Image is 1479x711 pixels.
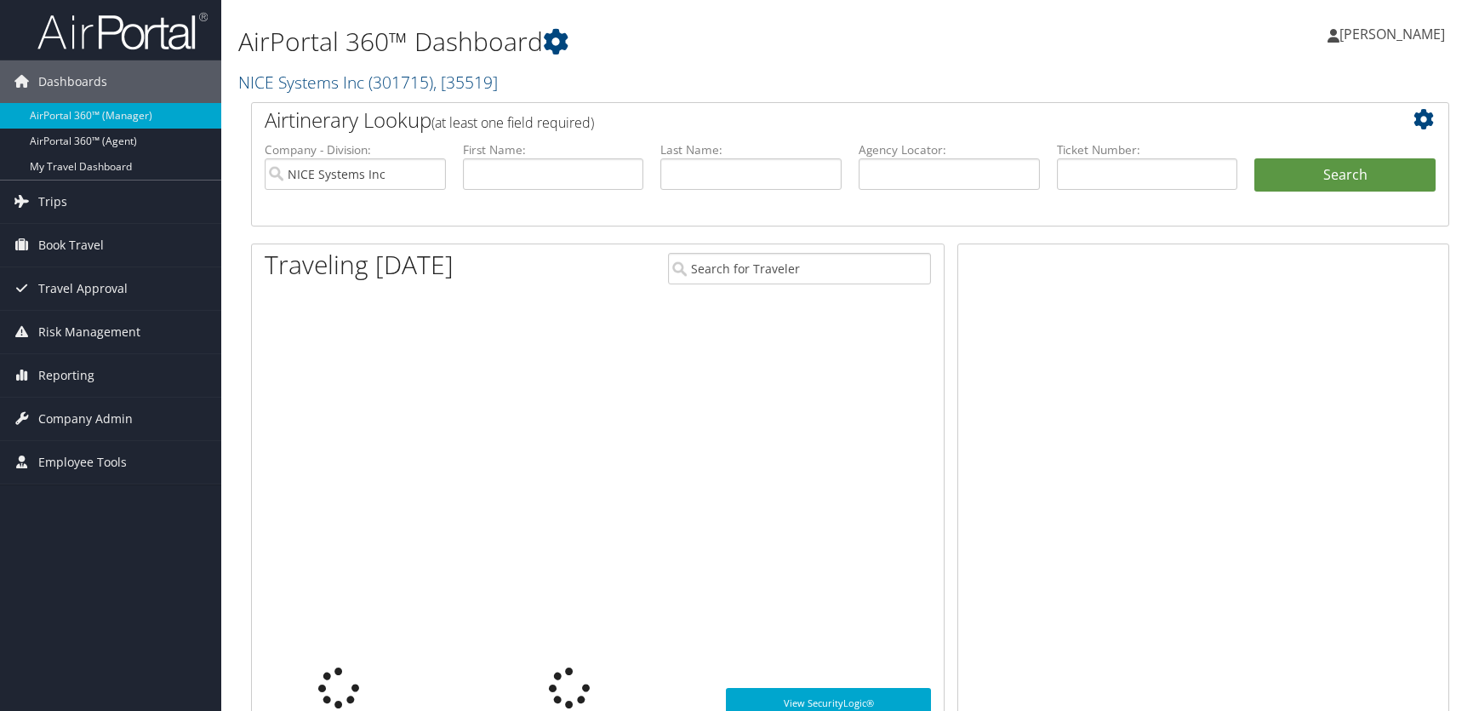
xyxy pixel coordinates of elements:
[38,224,104,267] span: Book Travel
[1339,25,1445,43] span: [PERSON_NAME]
[38,267,128,310] span: Travel Approval
[431,113,594,132] span: (at least one field required)
[38,311,140,353] span: Risk Management
[38,60,107,103] span: Dashboards
[668,253,931,284] input: Search for Traveler
[1057,141,1238,158] label: Ticket Number:
[38,181,67,223] span: Trips
[1328,9,1462,60] a: [PERSON_NAME]
[265,247,454,283] h1: Traveling [DATE]
[463,141,644,158] label: First Name:
[38,441,127,484] span: Employee Tools
[265,141,446,158] label: Company - Division:
[238,71,498,94] a: NICE Systems Inc
[433,71,498,94] span: , [ 35519 ]
[859,141,1040,158] label: Agency Locator:
[368,71,433,94] span: ( 301715 )
[660,141,842,158] label: Last Name:
[1254,158,1436,192] button: Search
[38,398,133,440] span: Company Admin
[37,11,208,51] img: airportal-logo.png
[265,106,1336,135] h2: Airtinerary Lookup
[38,354,94,397] span: Reporting
[238,24,1054,60] h1: AirPortal 360™ Dashboard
